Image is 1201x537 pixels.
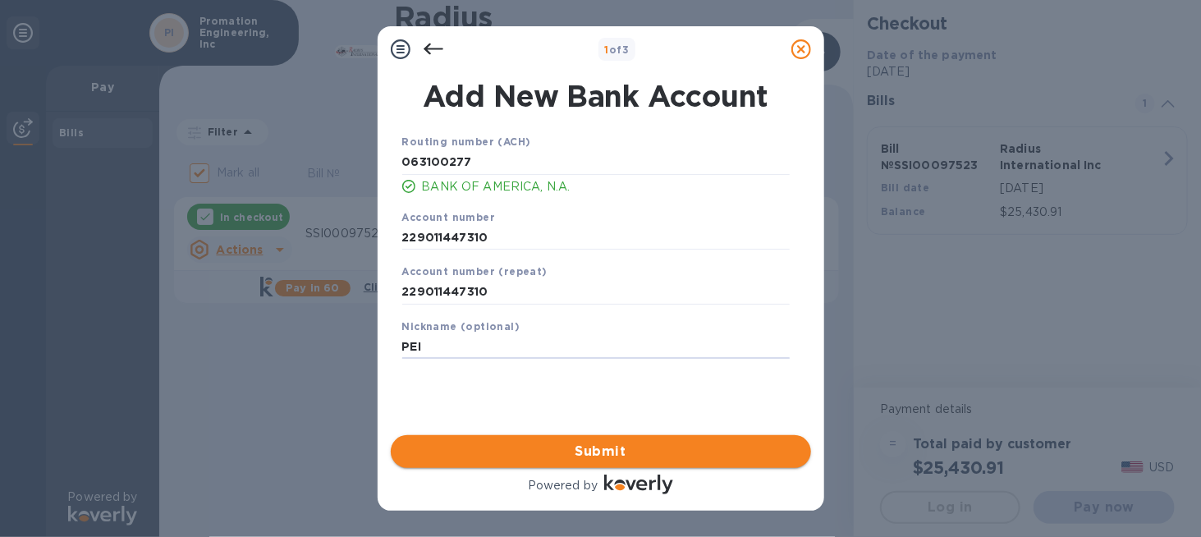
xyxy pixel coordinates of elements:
input: Enter account number [402,280,790,305]
p: BANK OF AMERICA, N.A. [422,178,790,195]
button: Submit [391,435,811,468]
h1: Add New Bank Account [392,79,800,113]
b: Nickname (optional) [402,320,520,333]
input: Enter account number [402,225,790,250]
input: Enter routing number [402,150,790,175]
input: Enter nickname [402,335,790,360]
b: of 3 [605,44,630,56]
b: Account number [402,211,496,223]
b: Account number (repeat) [402,265,548,278]
span: Submit [404,442,798,461]
b: Routing number (ACH) [402,135,531,148]
p: Powered by [528,477,598,494]
img: Logo [604,475,673,494]
span: 1 [605,44,609,56]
